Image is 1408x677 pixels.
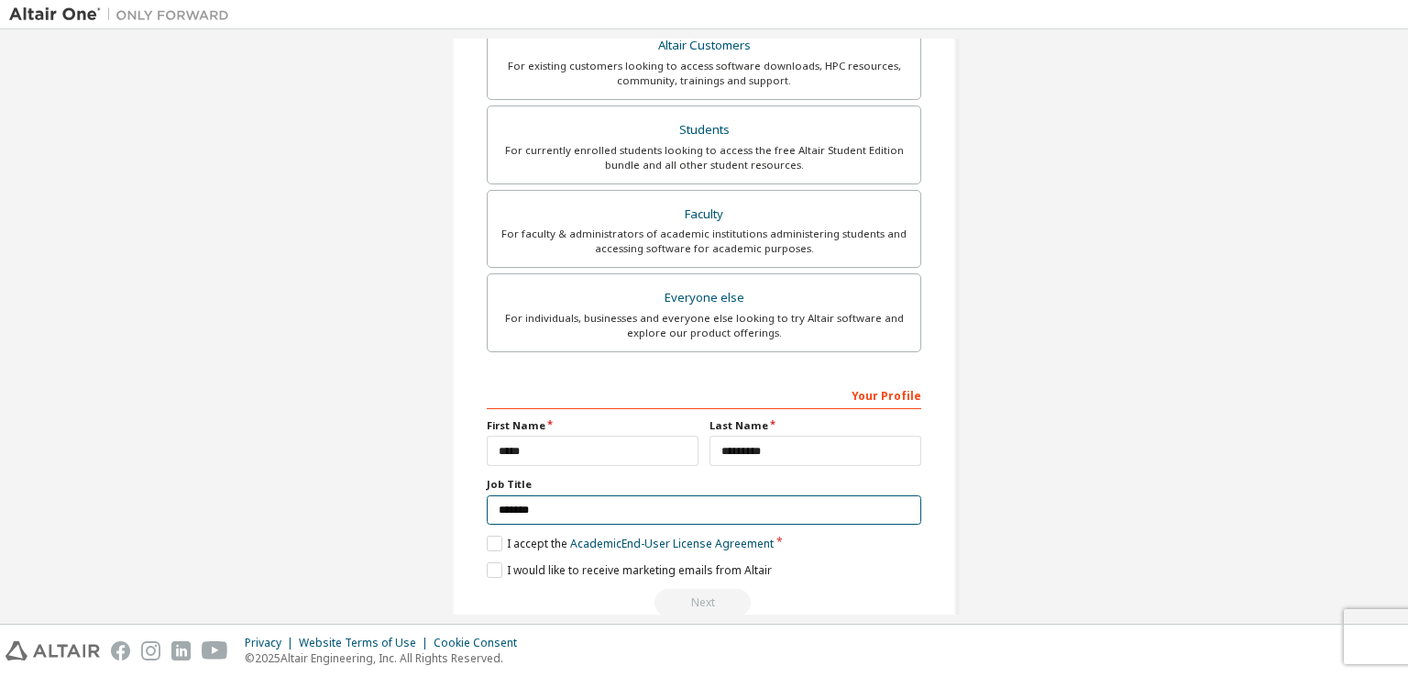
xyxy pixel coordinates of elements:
[487,536,774,551] label: I accept the
[487,418,698,433] label: First Name
[299,636,434,650] div: Website Terms of Use
[499,33,909,59] div: Altair Customers
[434,636,528,650] div: Cookie Consent
[487,380,921,409] div: Your Profile
[5,641,100,660] img: altair_logo.svg
[202,641,228,660] img: youtube.svg
[499,311,909,340] div: For individuals, businesses and everyone else looking to try Altair software and explore our prod...
[487,589,921,616] div: Read and acccept EULA to continue
[171,641,191,660] img: linkedin.svg
[499,227,909,256] div: For faculty & administrators of academic institutions administering students and accessing softwa...
[245,650,528,666] p: © 2025 Altair Engineering, Inc. All Rights Reserved.
[709,418,921,433] label: Last Name
[570,536,774,551] a: Academic End-User License Agreement
[499,143,909,172] div: For currently enrolled students looking to access the free Altair Student Edition bundle and all ...
[487,477,921,492] label: Job Title
[9,6,238,24] img: Altair One
[141,641,160,660] img: instagram.svg
[487,562,772,578] label: I would like to receive marketing emails from Altair
[245,636,299,650] div: Privacy
[499,285,909,311] div: Everyone else
[111,641,130,660] img: facebook.svg
[499,59,909,88] div: For existing customers looking to access software downloads, HPC resources, community, trainings ...
[499,202,909,228] div: Faculty
[499,117,909,143] div: Students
